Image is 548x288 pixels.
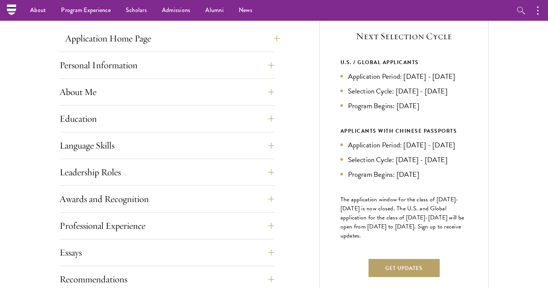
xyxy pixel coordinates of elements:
[65,29,280,47] button: Application Home Page
[60,190,274,208] button: Awards and Recognition
[340,58,468,67] div: U.S. / GLOBAL APPLICANTS
[340,100,468,111] li: Program Begins: [DATE]
[340,154,468,165] li: Selection Cycle: [DATE] - [DATE]
[340,86,468,97] li: Selection Cycle: [DATE] - [DATE]
[60,217,274,235] button: Professional Experience
[340,195,464,240] span: The application window for the class of [DATE]-[DATE] is now closed. The U.S. and Global applicat...
[60,110,274,128] button: Education
[340,30,468,43] h5: Next Selection Cycle
[60,244,274,262] button: Essays
[60,83,274,101] button: About Me
[340,71,468,82] li: Application Period: [DATE] - [DATE]
[340,126,468,136] div: APPLICANTS WITH CHINESE PASSPORTS
[60,163,274,181] button: Leadership Roles
[60,56,274,74] button: Personal Information
[60,136,274,155] button: Language Skills
[340,139,468,150] li: Application Period: [DATE] - [DATE]
[368,259,440,277] button: Get Updates
[340,169,468,180] li: Program Begins: [DATE]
